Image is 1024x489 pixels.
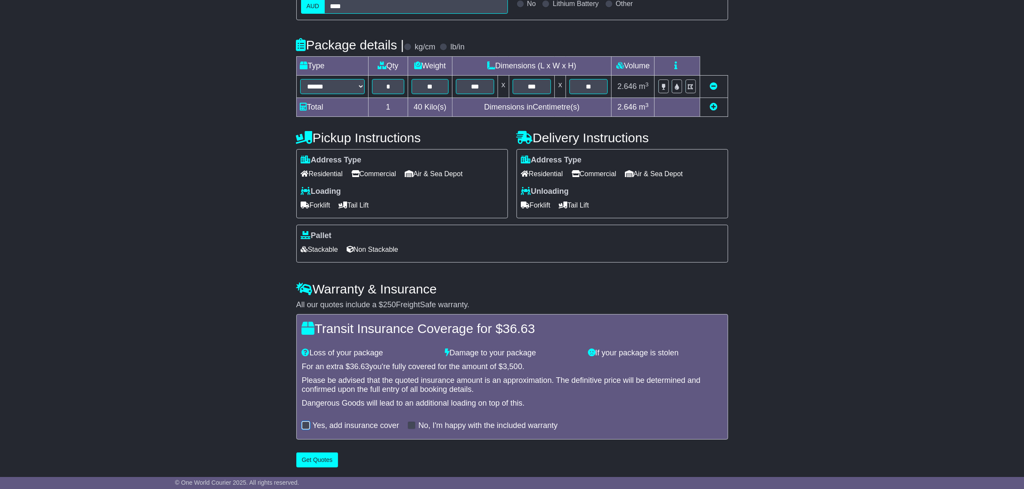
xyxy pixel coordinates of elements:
[521,167,563,180] span: Residential
[296,57,368,76] td: Type
[301,167,343,180] span: Residential
[646,102,649,108] sup: 3
[298,348,441,358] div: Loss of your package
[440,348,584,358] div: Damage to your package
[302,321,723,336] h4: Transit Insurance Coverage for $
[339,199,369,212] span: Tail Lift
[559,199,589,212] span: Tail Lift
[503,321,535,336] span: 36.63
[368,57,408,76] td: Qty
[350,362,369,371] span: 36.63
[503,362,522,371] span: 3,500
[625,167,683,180] span: Air & Sea Depot
[521,156,582,165] label: Address Type
[301,187,341,196] label: Loading
[296,38,404,52] h4: Package details |
[296,300,728,310] div: All our quotes include a $ FreightSafe warranty.
[618,82,637,91] span: 2.646
[710,103,718,111] a: Add new item
[302,399,723,408] div: Dangerous Goods will lead to an additional loading on top of this.
[639,103,649,111] span: m
[302,376,723,394] div: Please be advised that the quoted insurance amount is an approximation. The definitive price will...
[646,81,649,88] sup: 3
[175,479,299,486] span: © One World Courier 2025. All rights reserved.
[351,167,396,180] span: Commercial
[639,82,649,91] span: m
[517,131,728,145] h4: Delivery Instructions
[584,348,727,358] div: If your package is stolen
[450,43,464,52] label: lb/in
[618,103,637,111] span: 2.646
[313,421,399,431] label: Yes, add insurance cover
[521,199,550,212] span: Forklift
[452,98,612,117] td: Dimensions in Centimetre(s)
[296,282,728,296] h4: Warranty & Insurance
[452,57,612,76] td: Dimensions (L x W x H)
[368,98,408,117] td: 1
[383,300,396,309] span: 250
[301,156,362,165] label: Address Type
[302,362,723,372] div: For an extra $ you're fully covered for the amount of $ .
[408,98,452,117] td: Kilo(s)
[572,167,616,180] span: Commercial
[710,82,718,91] a: Remove this item
[555,76,566,98] td: x
[347,243,398,256] span: Non Stackable
[612,57,655,76] td: Volume
[498,76,509,98] td: x
[296,98,368,117] td: Total
[408,57,452,76] td: Weight
[415,43,435,52] label: kg/cm
[296,452,338,468] button: Get Quotes
[414,103,422,111] span: 40
[521,187,569,196] label: Unloading
[418,421,558,431] label: No, I'm happy with the included warranty
[301,231,332,241] label: Pallet
[301,243,338,256] span: Stackable
[405,167,463,180] span: Air & Sea Depot
[301,199,330,212] span: Forklift
[296,131,508,145] h4: Pickup Instructions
